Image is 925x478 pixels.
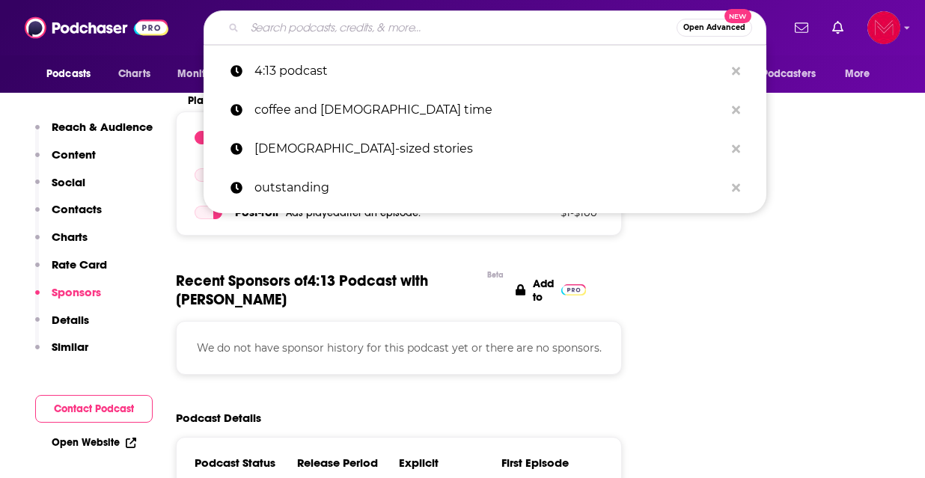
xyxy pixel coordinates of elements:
span: Charts [118,64,150,85]
span: Podcasts [46,64,91,85]
h2: Podcast Details [176,411,261,425]
img: Pro Logo [561,284,586,295]
img: User Profile [867,11,900,44]
a: Show notifications dropdown [789,15,814,40]
button: open menu [734,60,837,88]
button: Content [35,147,96,175]
p: outstanding [254,168,724,207]
span: Recent Sponsors of 4:13 Podcast with [PERSON_NAME] [176,272,480,309]
div: Beta [487,270,504,280]
span: Open Advanced [683,24,745,31]
button: open menu [834,60,889,88]
p: We do not have sponsor history for this podcast yet or there are no sponsors. [195,340,603,356]
p: god-sized stories [254,129,724,168]
a: Open Website [52,436,136,449]
img: Podchaser - Follow, Share and Rate Podcasts [25,13,168,42]
button: Reach & Audience [35,120,153,147]
button: Open AdvancedNew [677,19,752,37]
button: Rate Card [35,257,107,285]
p: 4:13 podcast [254,52,724,91]
p: Sponsors [52,285,101,299]
span: More [845,64,870,85]
a: Add to [516,272,586,309]
p: Contacts [52,202,102,216]
a: coffee and [DEMOGRAPHIC_DATA] time [204,91,766,129]
button: Social [35,175,85,203]
p: Charts [52,230,88,244]
a: 4:13 podcast [204,52,766,91]
p: Similar [52,340,88,354]
input: Search podcasts, credits, & more... [245,16,677,40]
h3: Release Period [297,456,400,470]
button: Contacts [35,202,102,230]
span: Logged in as Pamelamcclure [867,11,900,44]
h3: Explicit [399,456,501,470]
p: Social [52,175,85,189]
a: [DEMOGRAPHIC_DATA]-sized stories [204,129,766,168]
a: Show notifications dropdown [826,15,849,40]
button: open menu [36,60,110,88]
p: coffee and bible time [254,91,724,129]
p: Reach & Audience [52,120,153,134]
button: Similar [35,340,88,367]
h3: First Episode [501,456,604,470]
span: For Podcasters [744,64,816,85]
button: Charts [35,230,88,257]
p: Rate Card [52,257,107,272]
span: New [724,9,751,23]
p: Content [52,147,96,162]
span: Monitoring [177,64,231,85]
span: Placement [188,94,576,107]
div: Search podcasts, credits, & more... [204,10,766,45]
p: Details [52,313,89,327]
button: Show profile menu [867,11,900,44]
button: Details [35,313,89,340]
button: Contact Podcast [35,395,153,423]
a: outstanding [204,168,766,207]
button: Sponsors [35,285,101,313]
button: open menu [167,60,250,88]
h3: Podcast Status [195,456,297,470]
a: Charts [109,60,159,88]
p: Add to [533,277,554,304]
